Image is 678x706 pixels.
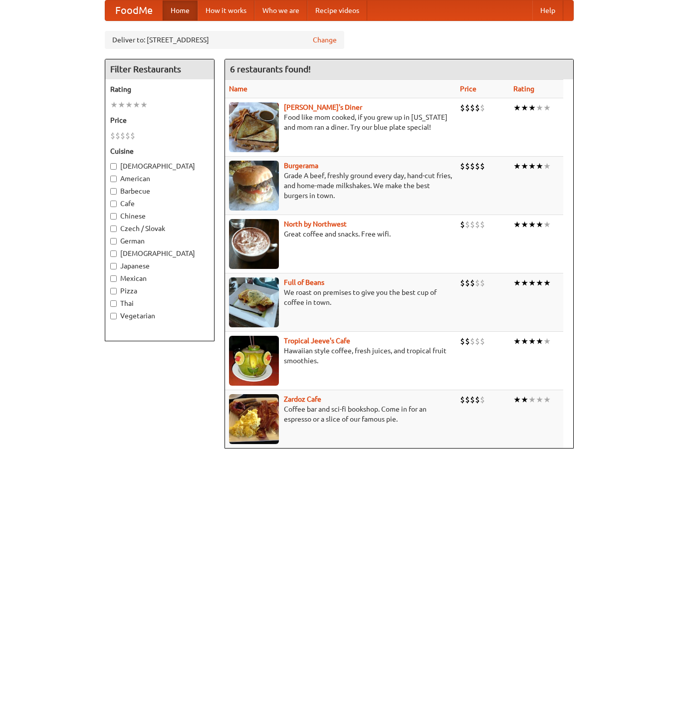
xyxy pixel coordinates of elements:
[110,226,117,232] input: Czech / Slovak
[475,102,480,113] li: $
[110,273,209,283] label: Mexican
[543,277,551,288] li: ★
[230,64,311,74] ng-pluralize: 6 restaurants found!
[480,219,485,230] li: $
[543,161,551,172] li: ★
[521,277,528,288] li: ★
[198,0,254,20] a: How it works
[229,85,247,93] a: Name
[110,300,117,307] input: Thai
[513,219,521,230] li: ★
[229,229,452,239] p: Great coffee and snacks. Free wifi.
[110,248,209,258] label: [DEMOGRAPHIC_DATA]
[284,220,347,228] a: North by Northwest
[480,394,485,405] li: $
[480,277,485,288] li: $
[110,186,209,196] label: Barbecue
[465,161,470,172] li: $
[460,102,465,113] li: $
[229,287,452,307] p: We roast on premises to give you the best cup of coffee in town.
[513,85,534,93] a: Rating
[110,176,117,182] input: American
[470,336,475,347] li: $
[284,395,321,403] b: Zardoz Cafe
[475,161,480,172] li: $
[521,161,528,172] li: ★
[110,84,209,94] h5: Rating
[118,99,125,110] li: ★
[536,394,543,405] li: ★
[521,336,528,347] li: ★
[229,277,279,327] img: beans.jpg
[536,336,543,347] li: ★
[536,277,543,288] li: ★
[254,0,307,20] a: Who we are
[307,0,367,20] a: Recipe videos
[110,130,115,141] li: $
[229,112,452,132] p: Food like mom cooked, if you grew up in [US_STATE] and mom ran a diner. Try our blue plate special!
[115,130,120,141] li: $
[229,219,279,269] img: north.jpg
[284,278,324,286] a: Full of Beans
[110,201,117,207] input: Cafe
[284,162,318,170] b: Burgerama
[110,298,209,308] label: Thai
[105,0,163,20] a: FoodMe
[513,102,521,113] li: ★
[229,161,279,211] img: burgerama.jpg
[470,161,475,172] li: $
[163,0,198,20] a: Home
[513,161,521,172] li: ★
[513,336,521,347] li: ★
[110,313,117,319] input: Vegetarian
[465,277,470,288] li: $
[513,394,521,405] li: ★
[528,394,536,405] li: ★
[536,161,543,172] li: ★
[528,277,536,288] li: ★
[528,336,536,347] li: ★
[460,336,465,347] li: $
[110,188,117,195] input: Barbecue
[313,35,337,45] a: Change
[110,211,209,221] label: Chinese
[536,102,543,113] li: ★
[125,99,133,110] li: ★
[229,336,279,386] img: jeeves.jpg
[110,263,117,269] input: Japanese
[110,199,209,209] label: Cafe
[140,99,148,110] li: ★
[470,394,475,405] li: $
[229,346,452,366] p: Hawaiian style coffee, fresh juices, and tropical fruit smoothies.
[465,102,470,113] li: $
[480,336,485,347] li: $
[543,394,551,405] li: ★
[284,337,350,345] a: Tropical Jeeve's Cafe
[480,161,485,172] li: $
[110,238,117,244] input: German
[460,219,465,230] li: $
[465,336,470,347] li: $
[120,130,125,141] li: $
[110,286,209,296] label: Pizza
[460,394,465,405] li: $
[105,31,344,49] div: Deliver to: [STREET_ADDRESS]
[475,219,480,230] li: $
[521,219,528,230] li: ★
[470,277,475,288] li: $
[543,336,551,347] li: ★
[513,277,521,288] li: ★
[521,394,528,405] li: ★
[475,336,480,347] li: $
[133,99,140,110] li: ★
[110,250,117,257] input: [DEMOGRAPHIC_DATA]
[229,404,452,424] p: Coffee bar and sci-fi bookshop. Come in for an espresso or a slice of our famous pie.
[110,174,209,184] label: American
[480,102,485,113] li: $
[130,130,135,141] li: $
[284,103,362,111] b: [PERSON_NAME]'s Diner
[110,161,209,171] label: [DEMOGRAPHIC_DATA]
[110,115,209,125] h5: Price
